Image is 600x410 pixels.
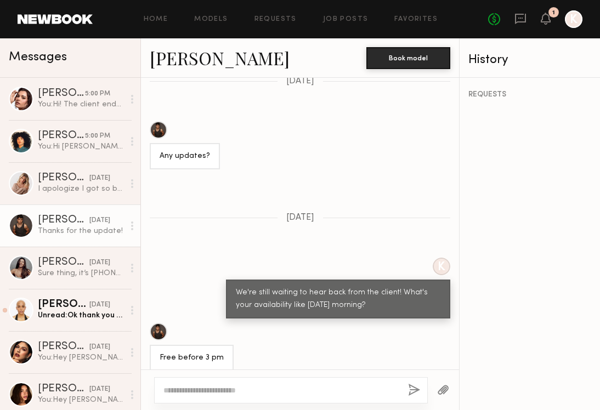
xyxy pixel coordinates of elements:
[236,287,440,312] div: We're still waiting to hear back from the client! What's your availability like [DATE] morning?
[150,46,290,70] a: [PERSON_NAME]
[160,352,224,365] div: Free before 3 pm
[38,395,124,405] div: You: Hey [PERSON_NAME], just wanted to follow up regarding those digis in the bras! Thanks!
[38,341,89,352] div: [PERSON_NAME]
[194,16,228,23] a: Models
[286,77,314,86] span: [DATE]
[38,310,124,321] div: Unread: Ok thank you so much :)
[394,16,438,23] a: Favorites
[38,130,85,141] div: [PERSON_NAME]
[254,16,297,23] a: Requests
[85,131,110,141] div: 5:00 PM
[38,352,124,363] div: You: Hey [PERSON_NAME]! Following up regarding the requested digi content, thanks so much!
[38,88,85,99] div: [PERSON_NAME]
[366,47,450,69] button: Book model
[38,215,89,226] div: [PERSON_NAME]
[89,384,110,395] div: [DATE]
[38,299,89,310] div: [PERSON_NAME]
[89,258,110,268] div: [DATE]
[144,16,168,23] a: Home
[38,268,124,278] div: Sure thing, it’s [PHONE_NUMBER]
[89,215,110,226] div: [DATE]
[9,51,67,64] span: Messages
[38,226,124,236] div: Thanks for the update!
[160,150,210,163] div: Any updates?
[468,91,591,99] div: REQUESTS
[89,342,110,352] div: [DATE]
[38,384,89,395] div: [PERSON_NAME]
[89,300,110,310] div: [DATE]
[89,173,110,184] div: [DATE]
[286,213,314,223] span: [DATE]
[38,184,124,194] div: I apologize I got so busy. I will send it [DATE] morning thank you
[552,10,555,16] div: 1
[38,141,124,152] div: You: Hi [PERSON_NAME]! Thank you! The client ended up going another route, we would love to work ...
[38,173,89,184] div: [PERSON_NAME]
[565,10,582,28] a: K
[366,53,450,62] a: Book model
[323,16,369,23] a: Job Posts
[85,89,110,99] div: 5:00 PM
[468,54,591,66] div: History
[38,257,89,268] div: [PERSON_NAME]
[38,99,124,110] div: You: Hi! The client ended up going another route, we would love to work with you in the future th...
